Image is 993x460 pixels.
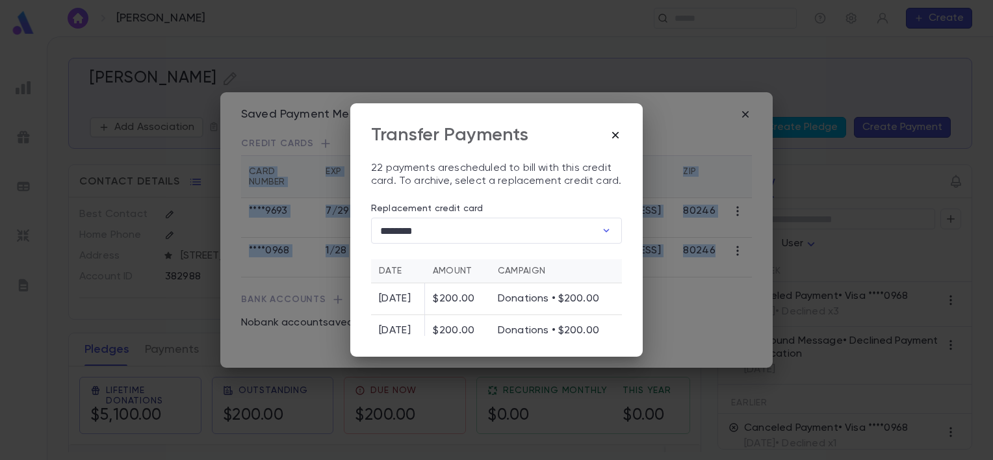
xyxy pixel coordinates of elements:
td: [DATE] [371,283,425,315]
td: [DATE] [371,315,425,347]
th: Campaign [490,259,622,283]
td: $200.00 [425,315,490,347]
td: $200.00 [425,283,490,315]
p: Donations • $200.00 [498,292,614,305]
p: 22 payments are scheduled to bill with this credit card . To archive, select a replacement credit... [371,162,622,188]
div: Transfer Payments [371,124,528,146]
th: Amount [425,259,490,283]
th: Date [371,259,425,283]
label: Replacement credit card [371,203,483,214]
p: Donations • $200.00 [498,324,614,337]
